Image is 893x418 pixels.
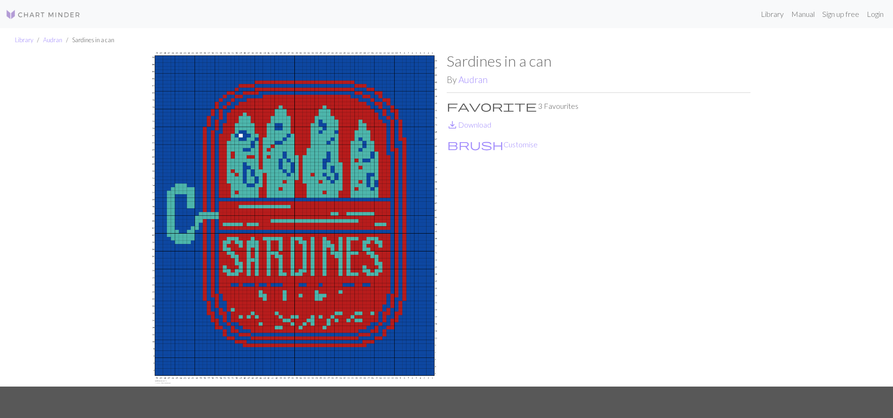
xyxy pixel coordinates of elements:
li: Sardines in a can [62,36,114,45]
span: save_alt [447,118,458,131]
h1: Sardines in a can [447,52,750,70]
button: CustomiseCustomise [447,138,538,151]
a: Audran [43,36,62,44]
span: favorite [447,99,537,113]
i: Customise [447,139,503,150]
a: DownloadDownload [447,120,491,129]
a: Manual [788,5,818,23]
a: Library [15,36,33,44]
a: Audran [458,74,488,85]
a: Sign up free [818,5,863,23]
img: Logo [6,9,81,20]
a: Login [863,5,887,23]
a: Library [757,5,788,23]
i: Download [447,119,458,130]
h2: By [447,74,750,85]
img: Sardines in a can [143,52,447,387]
span: brush [447,138,503,151]
i: Favourite [447,100,537,112]
p: 3 Favourites [447,100,750,112]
